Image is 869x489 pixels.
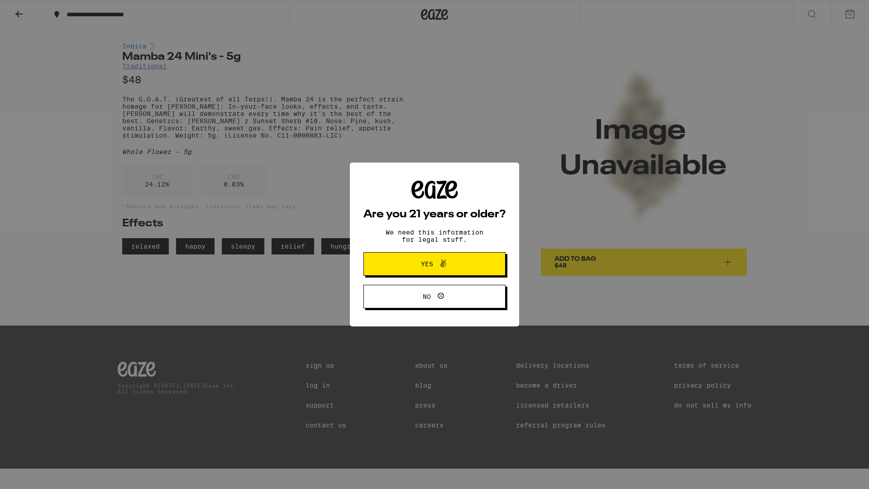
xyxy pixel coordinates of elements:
[423,293,431,300] span: No
[421,261,433,267] span: Yes
[363,252,506,276] button: Yes
[378,229,491,243] p: We need this information for legal stuff.
[363,209,506,220] h2: Are you 21 years or older?
[363,285,506,308] button: No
